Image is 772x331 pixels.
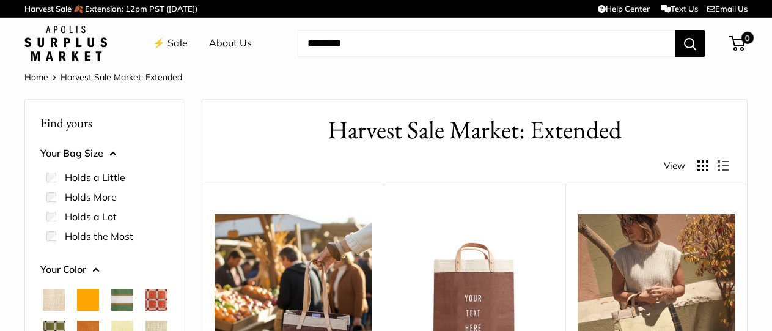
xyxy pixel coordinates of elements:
[40,111,167,135] p: Find yours
[61,72,182,83] span: Harvest Sale Market: Extended
[24,26,107,61] img: Apolis: Surplus Market
[298,30,675,57] input: Search...
[209,34,252,53] a: About Us
[43,289,65,311] button: Natural
[707,4,748,13] a: Email Us
[741,32,754,44] span: 0
[221,112,729,148] h1: Harvest Sale Market: Extended
[24,69,182,85] nav: Breadcrumb
[598,4,650,13] a: Help Center
[24,72,48,83] a: Home
[661,4,698,13] a: Text Us
[153,34,188,53] a: ⚡️ Sale
[697,160,708,171] button: Display products as grid
[730,36,745,51] a: 0
[40,261,167,279] button: Your Color
[65,170,125,185] label: Holds a Little
[77,289,99,311] button: Orange
[718,160,729,171] button: Display products as list
[111,289,133,311] button: Court Green
[65,209,117,224] label: Holds a Lot
[65,229,133,244] label: Holds the Most
[675,30,705,57] button: Search
[664,157,685,174] span: View
[65,190,117,204] label: Holds More
[145,289,167,311] button: Chenille Window Brick
[40,144,167,163] button: Your Bag Size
